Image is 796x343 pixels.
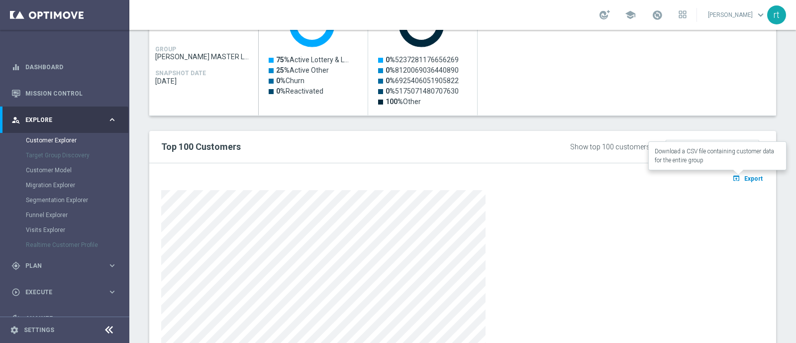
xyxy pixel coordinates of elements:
[11,288,117,296] button: play_circle_outline Execute keyboard_arrow_right
[755,9,766,20] span: keyboard_arrow_down
[107,115,117,124] i: keyboard_arrow_right
[707,7,767,22] a: [PERSON_NAME]keyboard_arrow_down
[386,56,395,64] tspan: 0%
[11,315,117,323] button: track_changes Analyze keyboard_arrow_right
[11,63,20,72] i: equalizer
[11,288,20,297] i: play_circle_outline
[11,80,117,107] div: Mission Control
[25,117,107,123] span: Explore
[276,66,290,74] tspan: 25%
[26,226,103,234] a: Visits Explorer
[386,87,459,95] text: 5175071480707630
[11,116,117,124] button: person_search Explore keyboard_arrow_right
[386,77,395,85] tspan: 0%
[11,262,117,270] button: gps_fixed Plan keyboard_arrow_right
[24,327,54,333] a: Settings
[107,287,117,297] i: keyboard_arrow_right
[625,9,636,20] span: school
[26,237,128,252] div: Realtime Customer Profile
[386,98,403,106] tspan: 100%
[26,133,128,148] div: Customer Explorer
[11,261,107,270] div: Plan
[11,314,107,323] div: Analyze
[25,289,107,295] span: Execute
[570,143,659,151] div: Show top 100 customers by
[276,77,286,85] tspan: 0%
[26,136,103,144] a: Customer Explorer
[25,80,117,107] a: Mission Control
[10,326,19,335] i: settings
[276,87,323,95] text: Reactivated
[25,316,107,322] span: Analyze
[276,56,349,64] text: Active Lottery & L…
[155,70,206,77] h4: SNAPSHOT DATE
[276,66,329,74] text: Active Other
[276,77,304,85] text: Churn
[744,175,763,182] span: Export
[11,288,107,297] div: Execute
[386,66,395,74] tspan: 0%
[26,223,128,237] div: Visits Explorer
[26,163,128,178] div: Customer Model
[26,211,103,219] a: Funnel Explorer
[11,54,117,80] div: Dashboard
[11,115,20,124] i: person_search
[11,90,117,98] button: Mission Control
[26,208,128,223] div: Funnel Explorer
[11,261,20,270] i: gps_fixed
[26,166,103,174] a: Customer Model
[732,174,743,182] i: open_in_browser
[26,178,128,193] div: Migration Explorer
[26,148,128,163] div: Target Group Discovery
[25,263,107,269] span: Plan
[11,314,20,323] i: track_changes
[386,98,421,106] text: Other
[25,54,117,80] a: Dashboard
[386,56,459,64] text: 5237281176656269
[276,56,290,64] tspan: 75%
[386,87,395,95] tspan: 0%
[26,193,128,208] div: Segmentation Explorer
[161,141,507,153] h2: Top 100 Customers
[11,115,107,124] div: Explore
[11,63,117,71] button: equalizer Dashboard
[276,87,286,95] tspan: 0%
[107,261,117,270] i: keyboard_arrow_right
[26,196,103,204] a: Segmentation Explorer
[155,53,253,61] span: LOTT MASTER LOW marg pos
[26,181,103,189] a: Migration Explorer
[386,66,459,74] text: 8120069036440890
[731,172,764,185] button: open_in_browser Export
[107,314,117,323] i: keyboard_arrow_right
[155,46,176,53] h4: GROUP
[386,77,459,85] text: 6925406051905822
[155,77,253,85] span: 2025-09-17
[767,5,786,24] div: rt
